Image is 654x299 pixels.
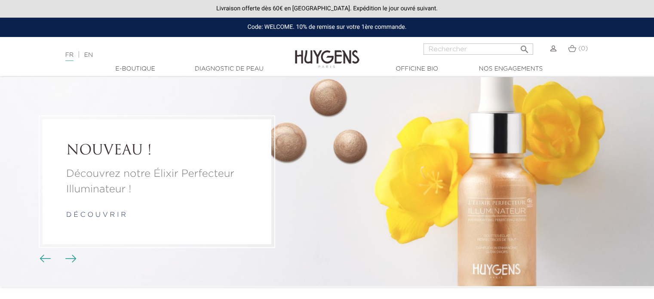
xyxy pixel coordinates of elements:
[519,42,530,52] i: 
[424,43,533,55] input: Rechercher
[374,65,460,74] a: Officine Bio
[84,52,93,58] a: EN
[468,65,554,74] a: Nos engagements
[61,50,266,60] div: |
[65,52,74,61] a: FR
[92,65,178,74] a: E-Boutique
[295,36,359,69] img: Huygens
[66,166,248,197] a: Découvrez notre Élixir Perfecteur Illuminateur !
[66,143,248,160] a: NOUVEAU !
[517,41,532,52] button: 
[186,65,272,74] a: Diagnostic de peau
[43,253,71,265] div: Boutons du carrousel
[66,212,126,219] a: d é c o u v r i r
[578,46,588,52] span: (0)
